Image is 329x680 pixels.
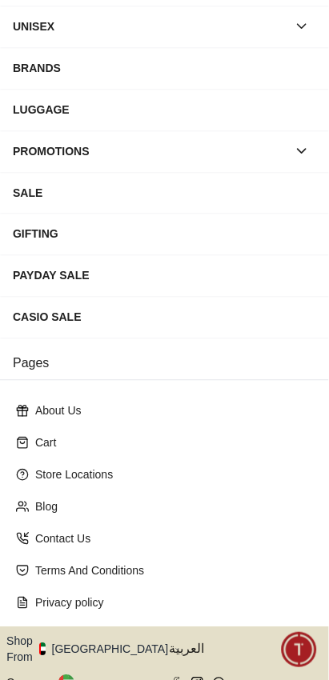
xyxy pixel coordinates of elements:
[8,8,40,40] em: Back
[13,262,316,290] div: PAYDAY SALE
[6,634,180,666] button: Shop From[GEOGRAPHIC_DATA]
[35,595,307,611] p: Privacy policy
[13,54,316,82] div: BRANDS
[13,220,316,249] div: GIFTING
[13,137,287,166] div: PROMOTIONS
[12,534,329,550] div: [PERSON_NAME]
[45,10,72,38] img: Profile picture of Zoe
[81,17,233,32] div: [PERSON_NAME]
[13,303,316,332] div: CASIO SALE
[35,563,307,579] p: Terms And Conditions
[13,178,316,207] div: SALE
[35,467,307,483] p: Store Locations
[35,531,307,547] p: Contact Us
[170,640,323,659] span: العربية
[13,95,316,124] div: LUGGAGE
[13,12,287,41] div: UNISEX
[35,499,307,515] p: Blog
[35,403,307,419] p: About Us
[289,8,321,40] em: Minimize
[240,19,283,30] span: Minimize
[39,643,46,656] img: United Arab Emirates
[282,633,317,668] div: Chat Widget
[35,435,307,451] p: Cart
[170,634,323,666] button: العربية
